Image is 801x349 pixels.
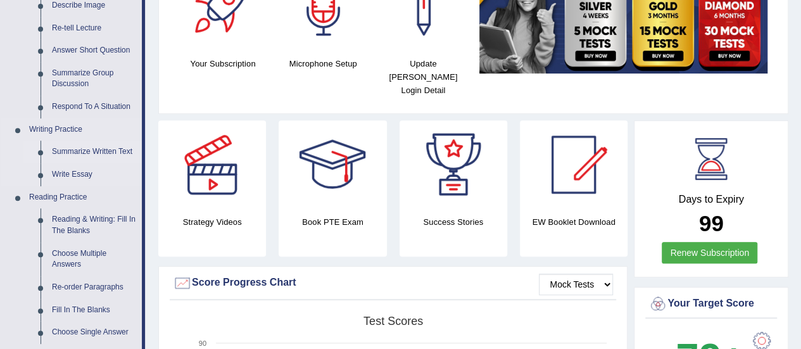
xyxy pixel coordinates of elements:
a: Summarize Written Text [46,141,142,163]
a: Re-order Paragraphs [46,276,142,299]
h4: Microphone Setup [279,57,367,70]
h4: Your Subscription [179,57,267,70]
div: Score Progress Chart [173,274,613,293]
a: Reading & Writing: Fill In The Blanks [46,208,142,242]
a: Answer Short Question [46,39,142,62]
a: Renew Subscription [662,242,757,263]
h4: Success Stories [400,215,507,229]
a: Choose Single Answer [46,321,142,344]
a: Respond To A Situation [46,96,142,118]
a: Summarize Group Discussion [46,62,142,96]
a: Choose Multiple Answers [46,243,142,276]
h4: Update [PERSON_NAME] Login Detail [379,57,467,97]
a: Reading Practice [23,186,142,209]
text: 90 [199,339,206,347]
b: 99 [699,211,724,236]
h4: EW Booklet Download [520,215,628,229]
div: Your Target Score [648,295,774,314]
a: Re-tell Lecture [46,17,142,40]
h4: Strategy Videos [158,215,266,229]
a: Write Essay [46,163,142,186]
a: Writing Practice [23,118,142,141]
a: Fill In The Blanks [46,299,142,322]
tspan: Test scores [363,315,423,327]
h4: Book PTE Exam [279,215,386,229]
h4: Days to Expiry [648,194,774,205]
